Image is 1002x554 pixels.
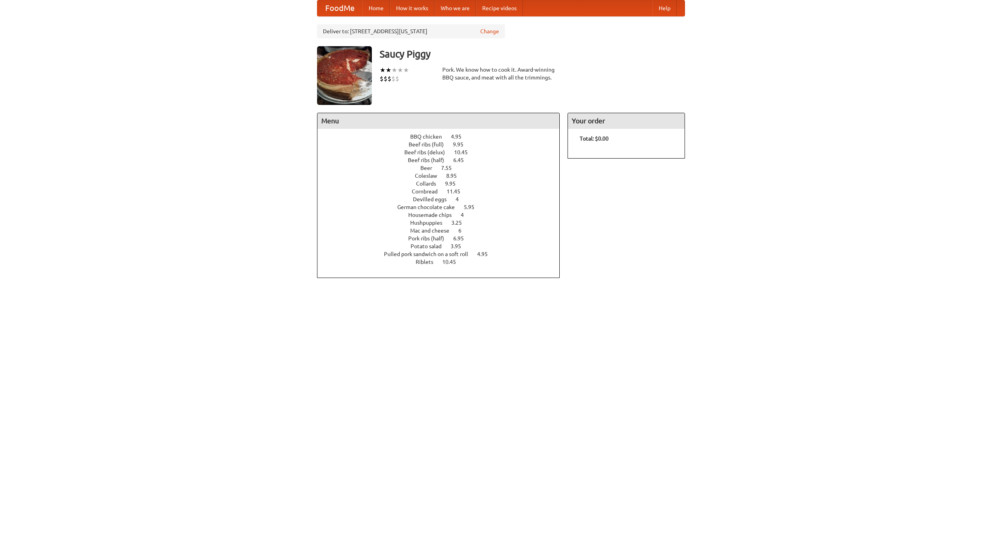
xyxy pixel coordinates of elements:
a: Housemade chips 4 [408,212,478,218]
a: Beef ribs (half) 6.45 [408,157,478,163]
span: 6.45 [453,157,472,163]
span: Devilled eggs [413,196,454,202]
a: Pulled pork sandwich on a soft roll 4.95 [384,251,502,257]
span: Riblets [416,259,441,265]
a: Hushpuppies 3.25 [410,220,476,226]
span: Beer [420,165,440,171]
a: Potato salad 3.95 [411,243,476,249]
a: Riblets 10.45 [416,259,470,265]
a: Beef ribs (full) 9.95 [409,141,478,148]
li: $ [395,74,399,83]
span: 4 [456,196,467,202]
span: 11.45 [447,188,468,195]
span: 4 [461,212,472,218]
a: Help [652,0,677,16]
span: 9.95 [453,141,471,148]
h4: Menu [317,113,559,129]
span: Potato salad [411,243,449,249]
a: Mac and cheese 6 [410,227,476,234]
a: Pork ribs (half) 6.95 [408,235,478,242]
span: German chocolate cake [397,204,463,210]
h4: Your order [568,113,685,129]
a: Home [362,0,390,16]
span: 3.25 [451,220,470,226]
li: ★ [397,66,403,74]
span: 10.45 [442,259,464,265]
a: Cornbread 11.45 [412,188,475,195]
span: Coleslaw [415,173,445,179]
span: Beef ribs (half) [408,157,452,163]
a: Collards 9.95 [416,180,470,187]
span: 4.95 [451,134,469,140]
span: Pork ribs (half) [408,235,452,242]
span: 8.95 [446,173,465,179]
li: ★ [391,66,397,74]
img: angular.jpg [317,46,372,105]
span: Beef ribs (full) [409,141,452,148]
span: 9.95 [445,180,463,187]
a: FoodMe [317,0,362,16]
span: 5.95 [464,204,482,210]
a: Change [480,27,499,35]
span: Cornbread [412,188,445,195]
a: Beer 7.55 [420,165,466,171]
a: Coleslaw 8.95 [415,173,471,179]
span: 3.95 [451,243,469,249]
a: How it works [390,0,434,16]
div: Deliver to: [STREET_ADDRESS][US_STATE] [317,24,505,38]
span: 6.95 [453,235,472,242]
li: $ [384,74,387,83]
h3: Saucy Piggy [380,46,685,62]
span: 6 [458,227,469,234]
span: Hushpuppies [410,220,450,226]
span: Pulled pork sandwich on a soft roll [384,251,476,257]
div: Pork. We know how to cook it. Award-winning BBQ sauce, and meat with all the trimmings. [442,66,560,81]
a: Who we are [434,0,476,16]
span: Housemade chips [408,212,460,218]
li: $ [391,74,395,83]
b: Total: $0.00 [580,135,609,142]
span: 4.95 [477,251,496,257]
span: Mac and cheese [410,227,457,234]
a: Recipe videos [476,0,523,16]
li: ★ [380,66,386,74]
a: Beef ribs (delux) 10.45 [404,149,482,155]
span: 7.55 [441,165,460,171]
li: $ [380,74,384,83]
span: BBQ chicken [410,134,450,140]
li: ★ [403,66,409,74]
span: Beef ribs (delux) [404,149,453,155]
li: ★ [386,66,391,74]
span: 10.45 [454,149,476,155]
a: Devilled eggs 4 [413,196,473,202]
a: German chocolate cake 5.95 [397,204,489,210]
li: $ [387,74,391,83]
span: Collards [416,180,444,187]
a: BBQ chicken 4.95 [410,134,476,140]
